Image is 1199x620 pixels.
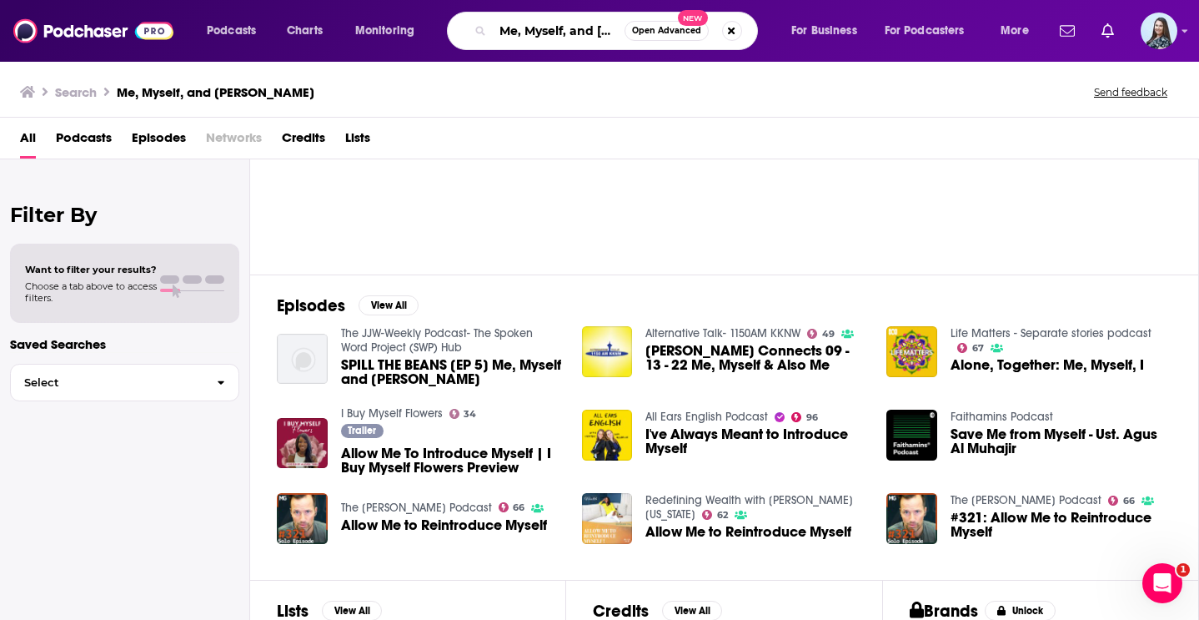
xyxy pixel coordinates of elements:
span: 49 [822,330,835,338]
span: Podcasts [207,19,256,43]
button: Show profile menu [1141,13,1177,49]
img: Stacy Connects 09 - 13 - 22 Me, Myself & Also Me [582,326,633,377]
a: I've Always Meant to Introduce Myself [645,427,866,456]
button: Open AdvancedNew [625,21,709,41]
span: Select [11,377,203,388]
a: Show notifications dropdown [1053,17,1081,45]
a: Redefining Wealth with Patrice Washington [645,493,853,522]
span: 96 [806,414,818,421]
h2: Episodes [277,295,345,316]
span: 34 [464,411,476,418]
a: EpisodesView All [277,295,419,316]
a: SPILL THE BEANS [EP 5] Me, Myself and Al-Quddus [341,358,562,386]
span: 62 [717,512,728,519]
a: Life Matters - Separate stories podcast [951,326,1151,340]
span: Logged in as brookefortierpr [1141,13,1177,49]
span: Monitoring [355,19,414,43]
span: New [678,10,708,26]
a: 4 [454,93,615,255]
h3: Me, Myself, and [PERSON_NAME] [117,84,314,100]
span: Charts [287,19,323,43]
a: 66 [499,502,525,512]
a: #321: Allow Me to Reintroduce Myself [951,511,1171,539]
input: Search podcasts, credits, & more... [493,18,625,44]
a: All [20,124,36,159]
span: Open Advanced [632,27,701,35]
a: All Ears English Podcast [645,410,768,424]
button: Send feedback [1089,85,1172,99]
a: 34 [449,409,477,419]
a: Episodes [132,124,186,159]
h2: Filter By [10,203,239,227]
a: 66 [1108,496,1135,506]
a: The JJW-Weekly Podcast- The Spoken Word Project (SWP) Hub [341,326,533,355]
span: 67 [972,345,984,352]
a: I Buy Myself Flowers [341,406,443,421]
img: Alone, Together: Me, Myself, I [886,326,937,377]
span: For Business [791,19,857,43]
a: The Mark Groves Podcast [951,493,1101,507]
a: Show notifications dropdown [1095,17,1121,45]
span: 66 [513,504,524,512]
a: Charts [276,18,333,44]
a: Allow Me To Introduce Myself | I Buy Myself Flowers Preview [341,446,562,475]
img: Save Me from Myself - Ust. Agus Al Muhajir [886,410,937,461]
a: Stacy Connects 09 - 13 - 22 Me, Myself & Also Me [645,344,866,372]
span: [PERSON_NAME] Connects 09 - 13 - 22 Me, Myself & Also Me [645,344,866,372]
span: Trailer [348,426,376,436]
span: Choose a tab above to access filters. [25,280,157,304]
a: 67 [957,343,984,353]
a: Alone, Together: Me, Myself, I [951,358,1144,372]
p: Saved Searches [10,336,239,352]
iframe: Intercom live chat [1142,563,1182,603]
a: Lists [345,124,370,159]
img: Allow Me To Introduce Myself | I Buy Myself Flowers Preview [277,418,328,469]
a: 62 [702,510,728,520]
img: Allow Me to Reintroduce Myself [277,493,328,544]
a: Faithamins Podcast [951,410,1053,424]
span: More [1001,19,1029,43]
button: open menu [195,18,278,44]
a: Podcasts [56,124,112,159]
a: Save Me from Myself - Ust. Agus Al Muhajir [951,427,1171,456]
span: For Podcasters [885,19,965,43]
span: SPILL THE BEANS [EP 5] Me, Myself and [PERSON_NAME] [341,358,562,386]
img: User Profile [1141,13,1177,49]
span: Allow Me to Reintroduce Myself [341,518,547,532]
span: Networks [206,124,262,159]
span: Want to filter your results? [25,264,157,275]
a: 49 [807,329,835,339]
a: 96 [791,412,818,422]
img: I've Always Meant to Introduce Myself [582,410,633,461]
img: #321: Allow Me to Reintroduce Myself [886,493,937,544]
h3: Search [55,84,97,100]
button: open menu [989,18,1050,44]
span: 1 [1176,563,1190,577]
img: Allow Me to Reintroduce Myself [582,493,633,544]
button: open menu [780,18,878,44]
img: SPILL THE BEANS [EP 5] Me, Myself and Al-Quddus [277,334,328,385]
a: Allow Me to Reintroduce Myself [645,525,851,539]
button: View All [359,295,419,315]
a: Credits [282,124,325,159]
img: Podchaser - Follow, Share and Rate Podcasts [13,15,173,47]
